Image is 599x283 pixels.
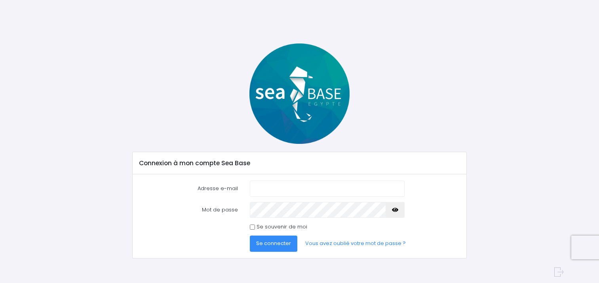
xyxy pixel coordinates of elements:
[250,236,297,251] button: Se connecter
[133,152,466,174] div: Connexion à mon compte Sea Base
[257,223,307,231] label: Se souvenir de moi
[133,202,244,218] label: Mot de passe
[299,236,412,251] a: Vous avez oublié votre mot de passe ?
[133,181,244,196] label: Adresse e-mail
[256,240,291,247] span: Se connecter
